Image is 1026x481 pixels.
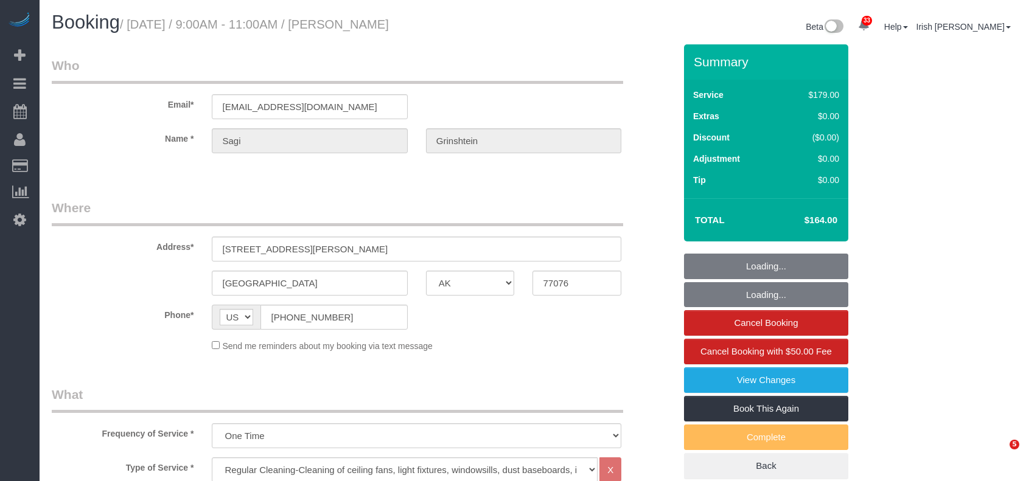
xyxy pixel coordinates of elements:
[700,346,832,356] span: Cancel Booking with $50.00 Fee
[43,237,203,253] label: Address*
[884,22,908,32] a: Help
[684,310,848,336] a: Cancel Booking
[985,440,1014,469] iframe: Intercom live chat
[43,457,203,474] label: Type of Service *
[222,341,433,351] span: Send me reminders about my booking via text message
[43,305,203,321] label: Phone*
[684,367,848,393] a: View Changes
[783,131,839,144] div: ($0.00)
[783,174,839,186] div: $0.00
[693,174,706,186] label: Tip
[52,12,120,33] span: Booking
[693,110,719,122] label: Extras
[693,153,740,165] label: Adjustment
[426,128,621,153] input: Last Name*
[684,339,848,364] a: Cancel Booking with $50.00 Fee
[120,18,389,31] small: / [DATE] / 9:00AM - 11:00AM / [PERSON_NAME]
[532,271,621,296] input: Zip Code*
[43,423,203,440] label: Frequency of Service *
[916,22,1011,32] a: Irish [PERSON_NAME]
[695,215,725,225] strong: Total
[783,110,839,122] div: $0.00
[783,89,839,101] div: $179.00
[684,453,848,479] a: Back
[43,128,203,145] label: Name *
[783,153,839,165] div: $0.00
[768,215,837,226] h4: $164.00
[693,89,724,101] label: Service
[1010,440,1019,449] span: 5
[212,271,407,296] input: City*
[694,55,842,69] h3: Summary
[823,19,843,35] img: New interface
[212,94,407,119] input: Email*
[7,12,32,29] img: Automaid Logo
[684,396,848,421] a: Book This Again
[862,16,872,26] span: 33
[52,199,623,226] legend: Where
[806,22,843,32] a: Beta
[260,305,407,330] input: Phone*
[52,57,623,84] legend: Who
[43,94,203,111] label: Email*
[212,128,407,153] input: First Name*
[52,386,623,413] legend: What
[852,12,876,39] a: 33
[693,131,730,144] label: Discount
